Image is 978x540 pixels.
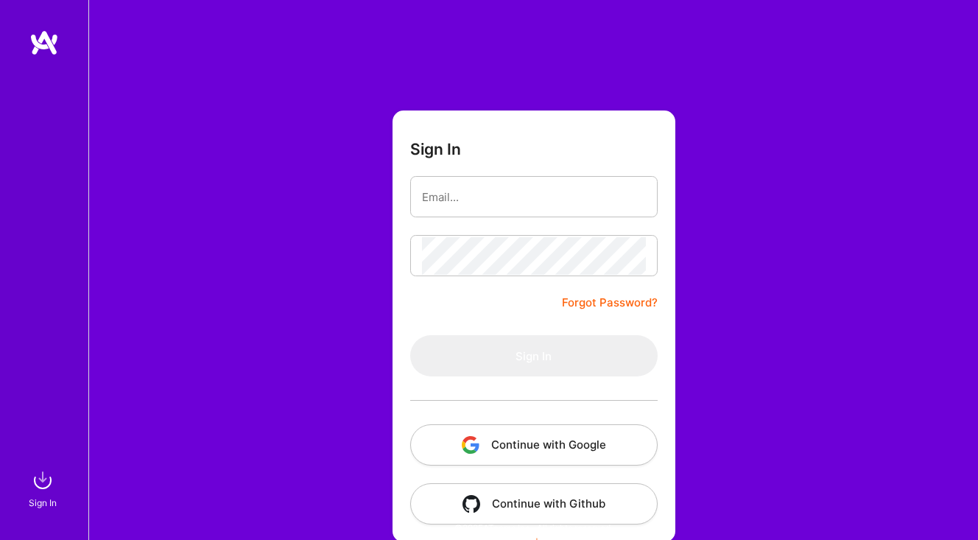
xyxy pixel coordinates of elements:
[29,495,57,511] div: Sign In
[410,424,658,466] button: Continue with Google
[410,335,658,376] button: Sign In
[29,29,59,56] img: logo
[462,436,479,454] img: icon
[410,483,658,525] button: Continue with Github
[562,294,658,312] a: Forgot Password?
[410,140,461,158] h3: Sign In
[28,466,57,495] img: sign in
[31,466,57,511] a: sign inSign In
[462,495,480,513] img: icon
[422,178,646,216] input: Email...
